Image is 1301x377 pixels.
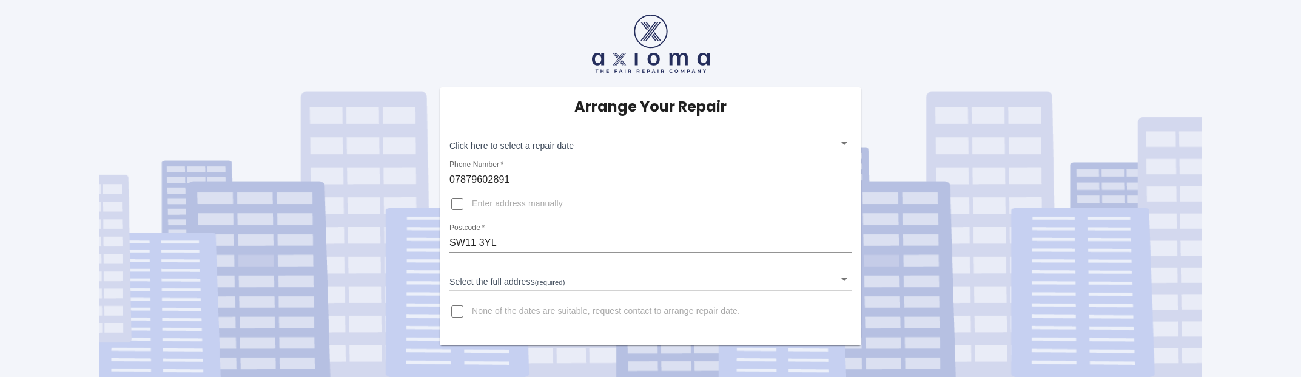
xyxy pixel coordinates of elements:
img: axioma [592,15,710,73]
span: Enter address manually [472,198,563,210]
label: Phone Number [449,160,503,170]
h5: Arrange Your Repair [574,97,727,117]
label: Postcode [449,223,485,233]
span: None of the dates are suitable, request contact to arrange repair date. [472,305,740,318]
